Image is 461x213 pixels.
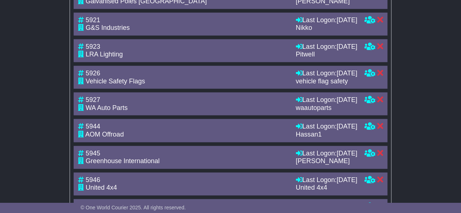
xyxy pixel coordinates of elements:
span: [DATE] [336,70,357,77]
span: Vehicle Safety Flags [86,78,145,85]
div: vehicle flag safety [296,78,357,86]
span: AOM Offroad [85,131,124,138]
span: [DATE] [336,43,357,50]
div: Last Logon: [296,70,357,78]
span: [DATE] [336,176,357,184]
span: 5926 [86,70,100,77]
div: Last Logon: [296,16,357,24]
div: waautoparts [296,104,357,112]
span: Greenhouse International [86,157,160,165]
div: United 4x4 [296,184,357,192]
div: Last Logon: [296,176,357,184]
div: [PERSON_NAME] [296,157,357,165]
span: [DATE] [336,16,357,24]
span: 5921 [86,16,100,24]
span: LRA Lighting [86,51,123,58]
div: Nikko [296,24,357,32]
span: 5946 [86,176,100,184]
div: Last Logon: [296,123,357,131]
span: 5944 [86,123,100,130]
div: Pitwell [296,51,357,59]
div: Last Logon: [296,96,357,104]
span: United 4x4 [86,184,117,191]
span: 5923 [86,43,100,50]
span: 5927 [86,96,100,103]
span: © One World Courier 2025. All rights reserved. [81,205,186,210]
span: G&S Industries [86,24,130,31]
span: [DATE] [336,96,357,103]
div: Hassan1 [296,131,357,139]
span: [DATE] [336,123,357,130]
span: WA Auto Parts [86,104,128,111]
div: Last Logon: [296,43,357,51]
span: [DATE] [336,150,357,157]
div: Last Logon: [296,150,357,158]
span: 5945 [86,150,100,157]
